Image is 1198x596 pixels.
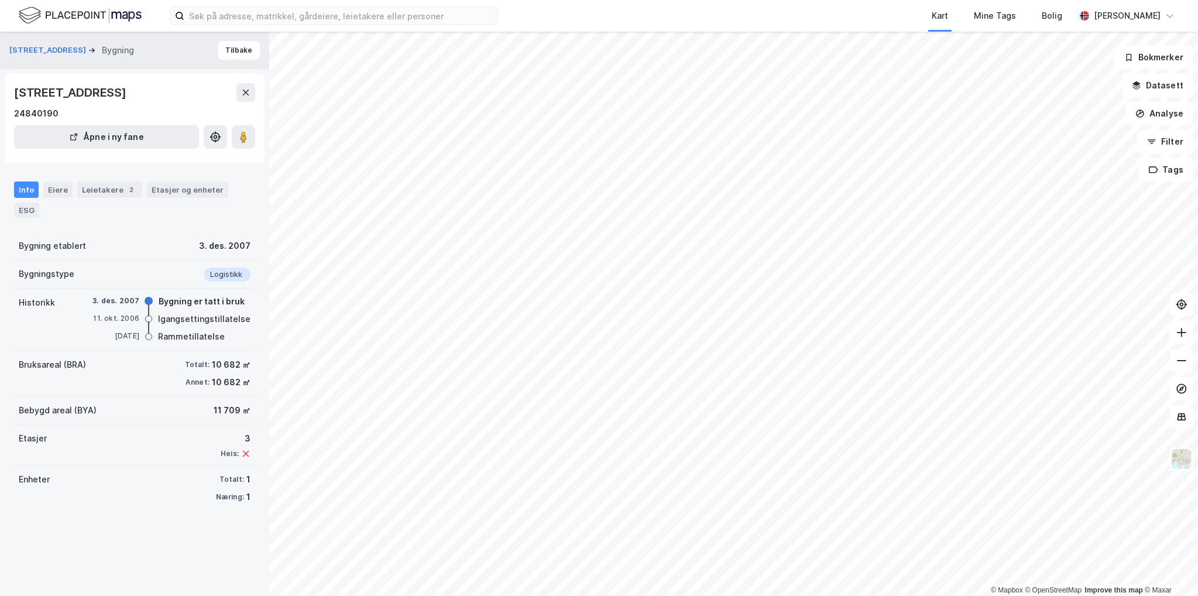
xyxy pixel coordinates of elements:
input: Søk på adresse, matrikkel, gårdeiere, leietakere eller personer [184,7,497,25]
button: Analyse [1125,102,1193,125]
div: Historikk [19,296,55,310]
div: Næring: [216,492,244,502]
div: Etasjer [19,431,47,446]
a: OpenStreetMap [1025,586,1082,594]
div: 3 [221,431,250,446]
div: 3. des. 2007 [199,239,250,253]
button: Tilbake [218,41,260,60]
div: 24840190 [14,107,59,121]
div: Bygningstype [19,267,74,281]
div: 10 682 ㎡ [212,375,250,389]
div: 2 [126,184,138,196]
div: Bolig [1042,9,1062,23]
div: Bygning er tatt i bruk [159,294,245,309]
a: Improve this map [1085,586,1143,594]
div: Bygning [102,43,134,57]
div: Kart [932,9,948,23]
div: Info [14,181,39,198]
div: [STREET_ADDRESS] [14,83,129,102]
a: Mapbox [991,586,1023,594]
img: logo.f888ab2527a4732fd821a326f86c7f29.svg [19,5,142,26]
img: Z [1170,448,1193,470]
button: [STREET_ADDRESS] [9,44,88,56]
div: Eiere [43,181,73,198]
button: Filter [1137,130,1193,153]
div: [PERSON_NAME] [1094,9,1161,23]
iframe: Chat Widget [1139,540,1198,596]
div: 1 [246,490,250,504]
div: Bygning etablert [19,239,86,253]
div: Etasjer og enheter [152,184,224,195]
div: Bebygd areal (BYA) [19,403,97,417]
div: 3. des. 2007 [92,296,139,306]
div: Rammetillatelse [158,330,225,344]
div: Annet: [186,378,210,387]
div: ESG [14,203,39,218]
div: Bruksareal (BRA) [19,358,86,372]
button: Datasett [1122,74,1193,97]
div: 1 [246,472,250,487]
div: Leietakere [77,181,142,198]
div: 10 682 ㎡ [212,358,250,372]
div: Totalt: [219,475,244,484]
div: Totalt: [185,360,210,369]
div: Enheter [19,472,50,487]
div: Igangsettingstillatelse [158,312,250,326]
div: Heis: [221,449,239,458]
div: [DATE] [92,331,139,341]
div: 11 709 ㎡ [214,403,250,417]
button: Tags [1139,158,1193,181]
div: 11. okt. 2006 [92,313,139,324]
button: Åpne i ny fane [14,125,199,149]
button: Bokmerker [1114,46,1193,69]
div: Mine Tags [974,9,1016,23]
